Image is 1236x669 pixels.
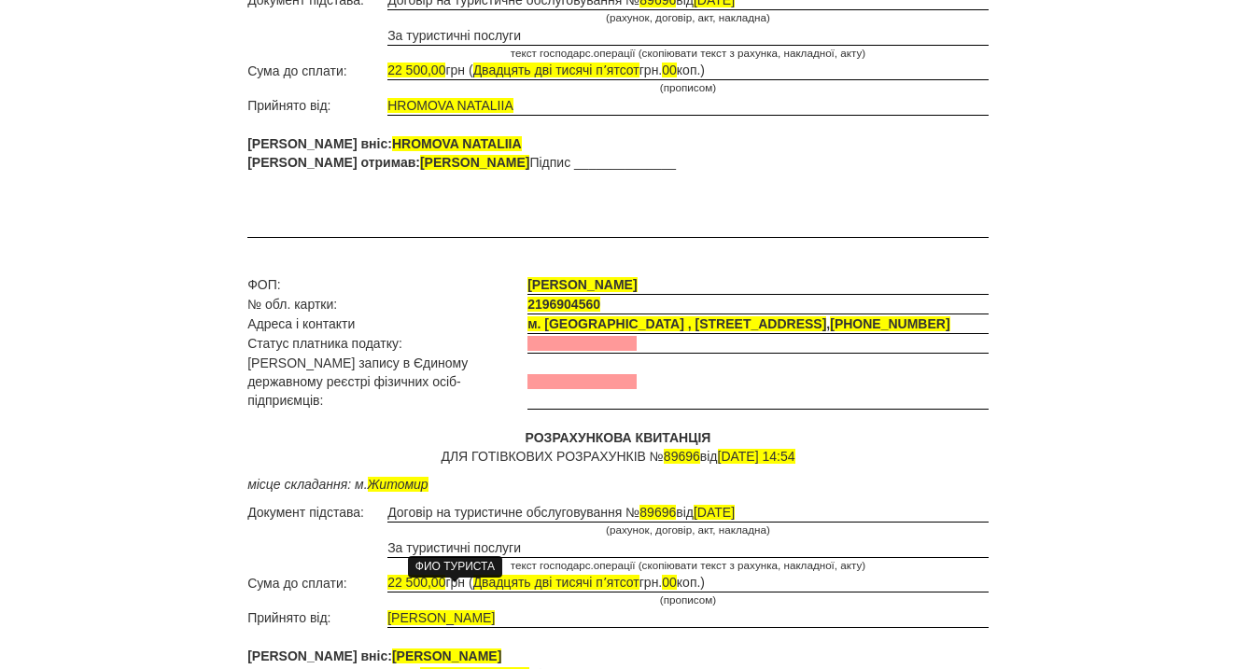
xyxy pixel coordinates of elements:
[387,575,445,590] span: 22 500,00
[664,449,700,464] span: 89696
[247,608,387,628] td: Прийнято від:
[694,505,735,520] span: [DATE]
[387,573,989,592] td: грн ( грн. коп.)
[662,575,677,590] span: 00
[387,45,989,61] td: текст господарс.операції (скопіювати текст з рахунка, накладної, акту)
[247,354,527,410] td: [PERSON_NAME] запису в Єдиному державному реєстрі фізичних осіб-підприємців:
[387,538,989,558] td: За туристичні послуги
[387,80,989,96] td: (прописом)
[247,136,521,151] b: [PERSON_NAME] вніс:
[387,610,495,625] span: [PERSON_NAME]
[639,505,676,520] span: 89696
[247,275,527,295] td: ФОП:
[527,297,600,312] span: 2196904560
[247,155,529,170] b: [PERSON_NAME] отримав:
[420,155,529,170] span: [PERSON_NAME]
[387,523,989,538] td: (рахунок, договір, акт, накладна)
[247,314,527,334] td: Адреса і контакти
[527,277,637,292] span: [PERSON_NAME]
[247,648,501,663] b: [PERSON_NAME] вніс:
[408,556,502,578] div: ФИО ТУРИСТА
[387,63,445,77] span: 22 500,00
[718,449,795,464] span: [DATE] 14:54
[387,503,989,523] td: Договір на туристичне обслуговування № від
[392,648,501,663] span: [PERSON_NAME]
[387,98,513,113] span: HROMOVA NATALIIA
[247,61,387,80] td: Сума до сплати:
[526,430,711,445] b: РОЗРАХУНКОВА КВИТАНЦІЯ
[387,61,989,80] td: грн ( грн. коп.)
[387,592,989,608] td: (прописом)
[387,557,989,573] td: текст господарс.операції (скопіювати текст з рахунка, накладної, акту)
[247,295,527,314] td: № обл. картки:
[473,575,639,590] span: Двадцять дві тисячі пʼятсот
[247,573,387,592] td: Сума до сплати:
[247,334,527,354] td: Статус платника податку:
[527,314,989,334] td: ,
[392,136,522,151] span: HROMOVA NATALIIA
[662,63,677,77] span: 00
[387,10,989,26] td: (рахунок, договір, акт, накладна)
[387,26,989,46] td: За туристичні послуги
[247,428,989,466] p: ДЛЯ ГОТІВКОВИХ РОЗРАХУНКІВ № від
[368,477,428,492] span: Житомир
[247,503,387,523] td: Документ підстава:
[473,63,639,77] span: Двадцять дві тисячі пʼятсот
[527,316,826,331] span: м. [GEOGRAPHIC_DATA] , [STREET_ADDRESS]
[247,134,989,172] p: Підпис ______________
[247,477,428,492] i: місце складання: м.
[247,96,387,116] td: Прийнято від:
[830,316,949,331] span: [PHONE_NUMBER]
